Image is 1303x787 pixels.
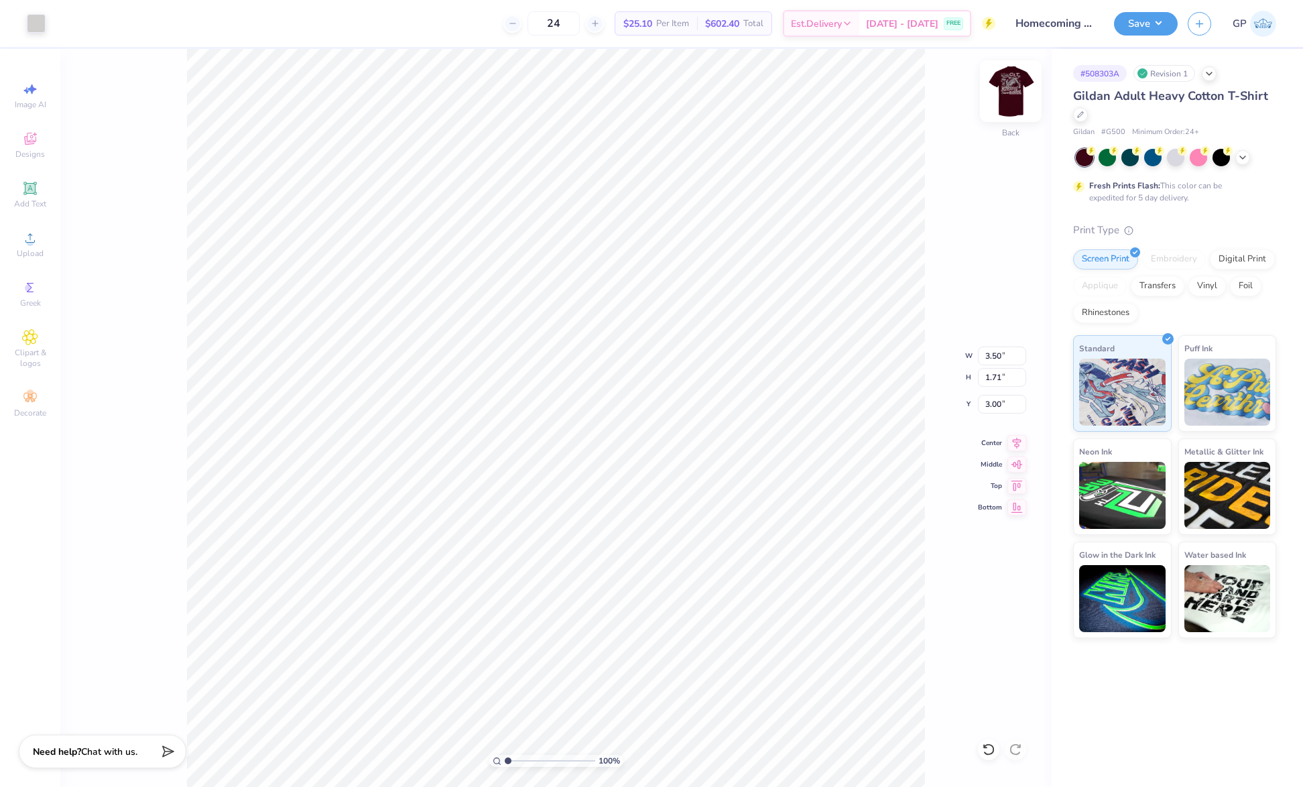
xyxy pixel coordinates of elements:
[978,503,1002,512] span: Bottom
[1188,276,1226,296] div: Vinyl
[1073,127,1095,138] span: Gildan
[623,17,652,31] span: $25.10
[1079,565,1166,632] img: Glow in the Dark Ink
[656,17,689,31] span: Per Item
[528,11,580,36] input: – –
[1073,276,1127,296] div: Applique
[705,17,739,31] span: $602.40
[1250,11,1276,37] img: Gene Padilla
[1073,303,1138,323] div: Rhinestones
[1233,16,1247,32] span: GP
[984,64,1038,118] img: Back
[1079,548,1156,562] span: Glow in the Dark Ink
[1079,444,1112,459] span: Neon Ink
[1002,127,1019,139] div: Back
[81,745,137,758] span: Chat with us.
[1073,249,1138,269] div: Screen Print
[1233,11,1276,37] a: GP
[1184,341,1213,355] span: Puff Ink
[978,460,1002,469] span: Middle
[1005,10,1104,37] input: Untitled Design
[1131,276,1184,296] div: Transfers
[1079,359,1166,426] img: Standard
[33,745,81,758] strong: Need help?
[17,248,44,259] span: Upload
[1142,249,1206,269] div: Embroidery
[1101,127,1125,138] span: # G500
[1184,444,1263,459] span: Metallic & Glitter Ink
[14,408,46,418] span: Decorate
[978,438,1002,448] span: Center
[1089,180,1254,204] div: This color can be expedited for 5 day delivery.
[20,298,41,308] span: Greek
[1184,565,1271,632] img: Water based Ink
[1073,65,1127,82] div: # 508303A
[1073,88,1268,104] span: Gildan Adult Heavy Cotton T-Shirt
[1079,462,1166,529] img: Neon Ink
[7,347,54,369] span: Clipart & logos
[978,481,1002,491] span: Top
[866,17,938,31] span: [DATE] - [DATE]
[15,149,45,160] span: Designs
[14,198,46,209] span: Add Text
[1133,65,1195,82] div: Revision 1
[1230,276,1261,296] div: Foil
[743,17,763,31] span: Total
[1089,180,1160,191] strong: Fresh Prints Flash:
[791,17,842,31] span: Est. Delivery
[1184,462,1271,529] img: Metallic & Glitter Ink
[1132,127,1199,138] span: Minimum Order: 24 +
[946,19,960,28] span: FREE
[15,99,46,110] span: Image AI
[1184,548,1246,562] span: Water based Ink
[599,755,620,767] span: 100 %
[1073,223,1276,238] div: Print Type
[1079,341,1115,355] span: Standard
[1114,12,1178,36] button: Save
[1184,359,1271,426] img: Puff Ink
[1210,249,1275,269] div: Digital Print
